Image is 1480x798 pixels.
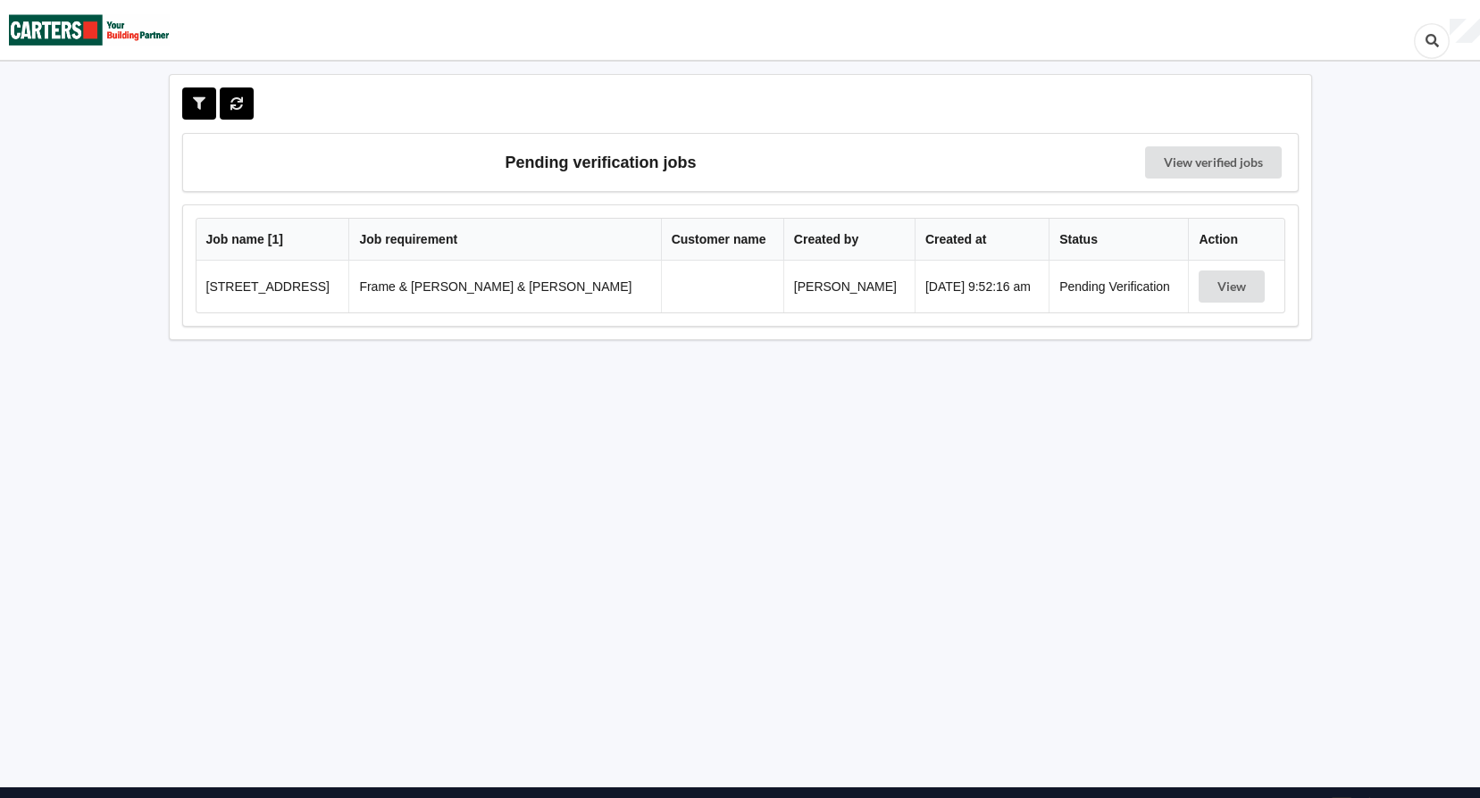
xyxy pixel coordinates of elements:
[783,219,915,261] th: Created by
[1199,279,1268,294] a: View
[1199,270,1265,303] button: View
[9,1,170,59] img: Carters
[1145,146,1282,179] a: View verified jobs
[1188,219,1284,261] th: Action
[915,219,1049,261] th: Created at
[1049,261,1188,312] td: Pending Verification
[915,261,1049,312] td: [DATE] 9:52:16 am
[196,146,1007,179] h3: Pending verification jobs
[661,219,783,261] th: Customer name
[783,261,915,312] td: [PERSON_NAME]
[196,261,349,312] td: [STREET_ADDRESS]
[196,219,349,261] th: Job name [ 1 ]
[348,219,660,261] th: Job requirement
[1450,19,1480,44] div: User Profile
[348,261,660,312] td: Frame & [PERSON_NAME] & [PERSON_NAME]
[1049,219,1188,261] th: Status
